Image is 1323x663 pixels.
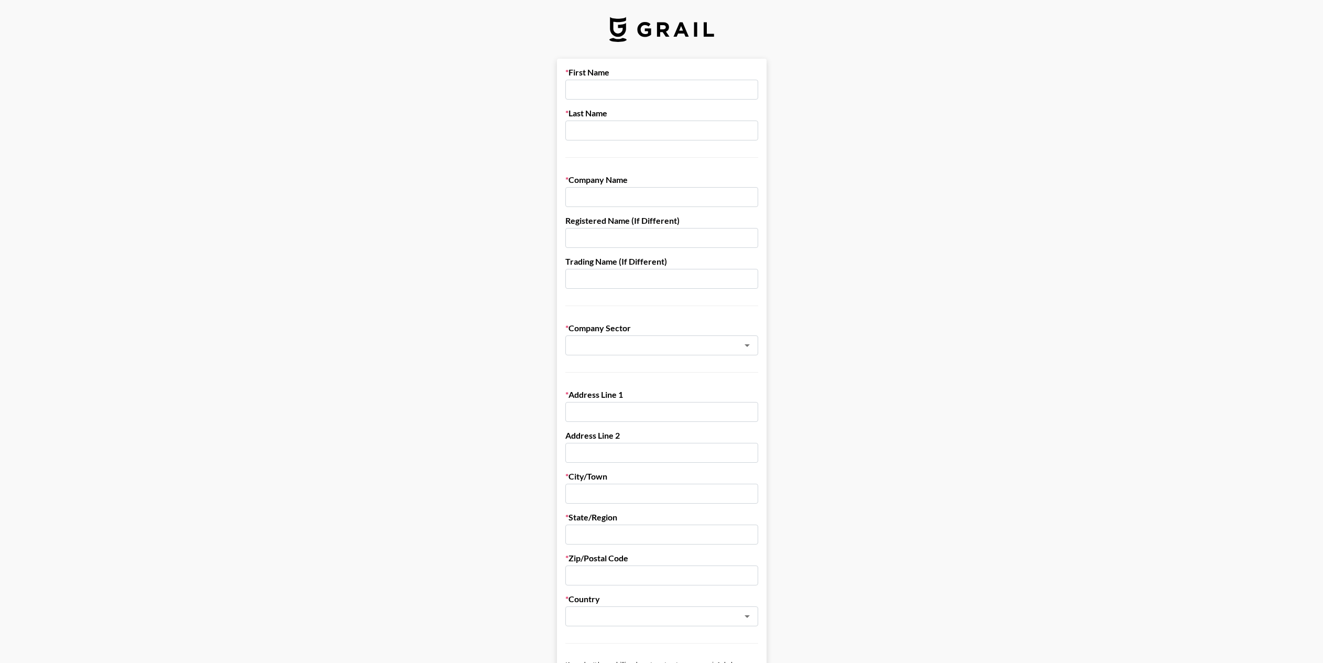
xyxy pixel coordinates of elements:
label: Country [565,594,758,604]
label: Company Name [565,175,758,185]
label: Registered Name (If Different) [565,215,758,226]
img: Grail Talent Logo [609,17,714,42]
label: Zip/Postal Code [565,553,758,563]
label: City/Town [565,471,758,482]
label: State/Region [565,512,758,523]
label: Address Line 1 [565,389,758,400]
label: Last Name [565,108,758,118]
label: Address Line 2 [565,430,758,441]
label: First Name [565,67,758,78]
label: Trading Name (If Different) [565,256,758,267]
label: Company Sector [565,323,758,333]
button: Open [740,609,755,624]
button: Open [740,338,755,353]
